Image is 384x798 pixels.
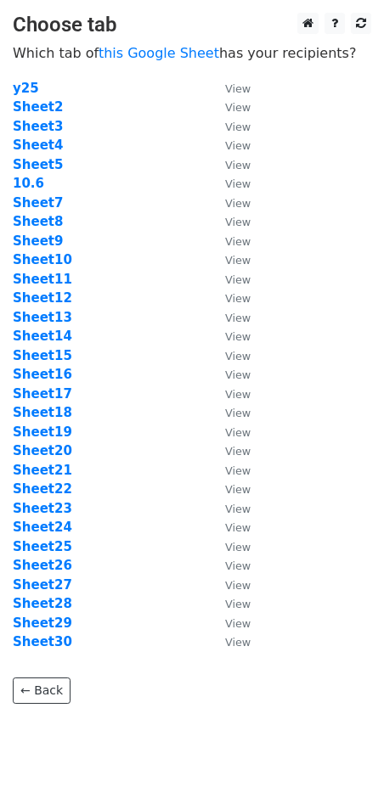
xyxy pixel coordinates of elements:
small: View [225,82,251,95]
a: 10.6 [13,176,44,191]
a: View [208,348,251,363]
small: View [225,101,251,114]
a: Sheet18 [13,405,72,420]
small: View [225,503,251,515]
small: View [225,312,251,324]
strong: Sheet12 [13,290,72,306]
a: View [208,272,251,287]
small: View [225,139,251,152]
a: Sheet27 [13,577,72,593]
a: this Google Sheet [99,45,219,61]
a: Sheet5 [13,157,63,172]
a: View [208,81,251,96]
a: Sheet23 [13,501,72,516]
a: Sheet8 [13,214,63,229]
a: Sheet28 [13,596,72,611]
small: View [225,197,251,210]
a: View [208,233,251,249]
a: Sheet19 [13,424,72,440]
a: View [208,577,251,593]
a: Sheet2 [13,99,63,115]
a: View [208,463,251,478]
small: View [225,368,251,381]
small: View [225,464,251,477]
small: View [225,216,251,228]
strong: y25 [13,81,39,96]
a: Sheet17 [13,386,72,402]
a: View [208,634,251,649]
small: View [225,559,251,572]
a: View [208,386,251,402]
small: View [225,617,251,630]
a: Sheet21 [13,463,72,478]
small: View [225,292,251,305]
small: View [225,254,251,267]
a: Sheet4 [13,138,63,153]
a: View [208,501,251,516]
a: View [208,176,251,191]
a: View [208,329,251,344]
a: View [208,290,251,306]
a: Sheet15 [13,348,72,363]
a: View [208,99,251,115]
small: View [225,579,251,592]
a: Sheet26 [13,558,72,573]
small: View [225,177,251,190]
strong: Sheet25 [13,539,72,554]
a: View [208,520,251,535]
small: View [225,541,251,554]
small: View [225,407,251,419]
small: View [225,159,251,171]
small: View [225,121,251,133]
small: View [225,598,251,610]
small: View [225,273,251,286]
small: View [225,636,251,649]
a: View [208,481,251,497]
a: View [208,195,251,211]
small: View [225,426,251,439]
small: View [225,483,251,496]
a: Sheet11 [13,272,72,287]
a: View [208,596,251,611]
a: View [208,310,251,325]
a: Sheet7 [13,195,63,211]
a: View [208,405,251,420]
h3: Choose tab [13,13,371,37]
small: View [225,445,251,458]
small: View [225,521,251,534]
a: View [208,119,251,134]
a: Sheet13 [13,310,72,325]
a: View [208,367,251,382]
a: Sheet30 [13,634,72,649]
a: View [208,138,251,153]
a: Sheet16 [13,367,72,382]
strong: Sheet29 [13,615,72,631]
strong: Sheet20 [13,443,72,458]
a: View [208,558,251,573]
a: View [208,443,251,458]
a: Sheet24 [13,520,72,535]
a: Sheet22 [13,481,72,497]
a: View [208,615,251,631]
a: View [208,424,251,440]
